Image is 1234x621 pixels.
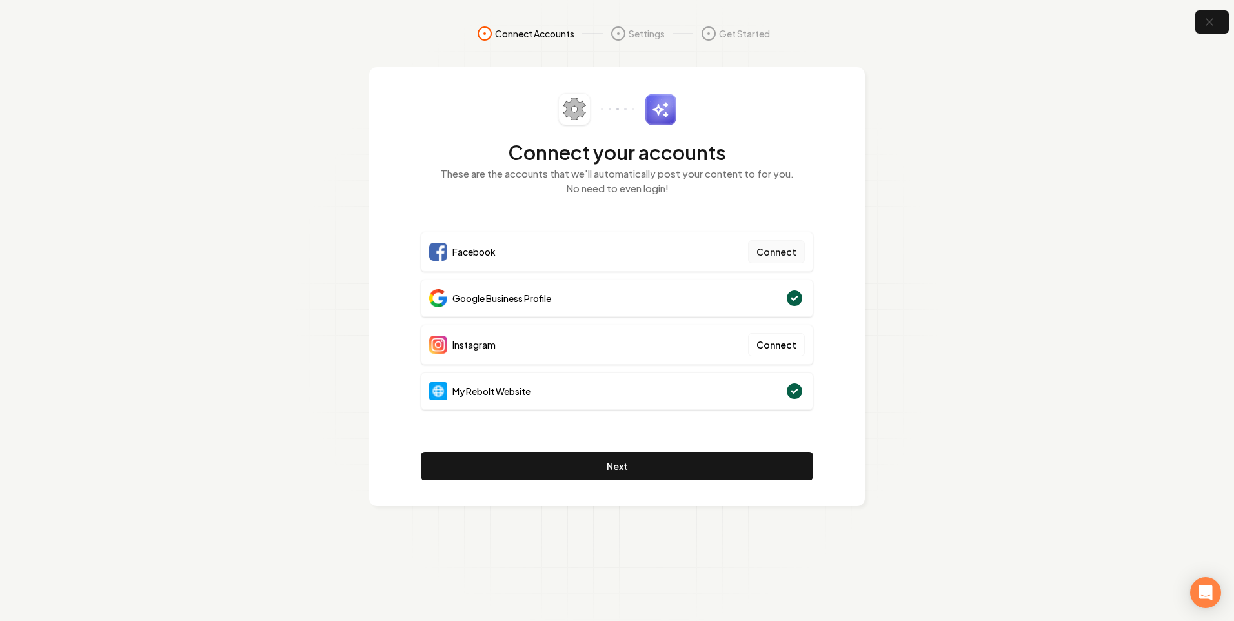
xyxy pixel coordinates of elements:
span: Connect Accounts [495,27,574,40]
span: Google Business Profile [452,292,551,305]
img: Google [429,289,447,307]
button: Connect [748,333,805,356]
div: Open Intercom Messenger [1190,577,1221,608]
span: My Rebolt Website [452,385,531,398]
img: sparkles.svg [645,94,676,125]
span: Get Started [719,27,770,40]
button: Connect [748,240,805,263]
img: Instagram [429,336,447,354]
span: Instagram [452,338,496,351]
p: These are the accounts that we'll automatically post your content to for you. No need to even login! [421,167,813,196]
span: Facebook [452,245,496,258]
h2: Connect your accounts [421,141,813,164]
button: Next [421,452,813,480]
img: connector-dots.svg [601,108,634,110]
span: Settings [629,27,665,40]
img: Website [429,382,447,400]
img: Facebook [429,243,447,261]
